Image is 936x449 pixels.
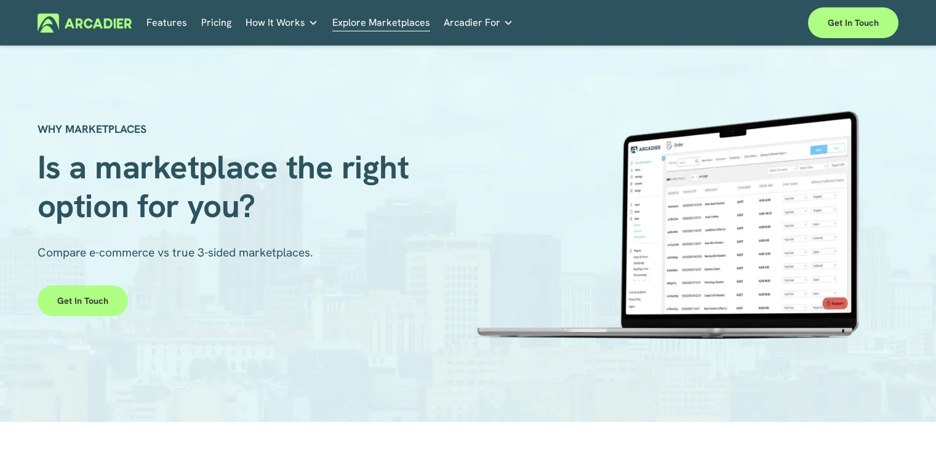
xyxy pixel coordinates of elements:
a: Pricing [201,14,231,33]
span: Is a marketplace the right option for you? [38,146,417,226]
a: folder dropdown [444,14,513,33]
a: folder dropdown [246,14,318,33]
strong: WHY MARKETPLACES [38,122,146,136]
a: Get in touch [38,285,128,316]
span: How It Works [246,14,305,31]
a: Features [146,14,187,33]
span: Arcadier For [444,14,500,31]
a: Get in touch [808,7,898,38]
img: Arcadier [38,14,132,33]
span: Compare e-commerce vs true 3-sided marketplaces. [38,245,313,260]
a: Explore Marketplaces [332,14,430,33]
